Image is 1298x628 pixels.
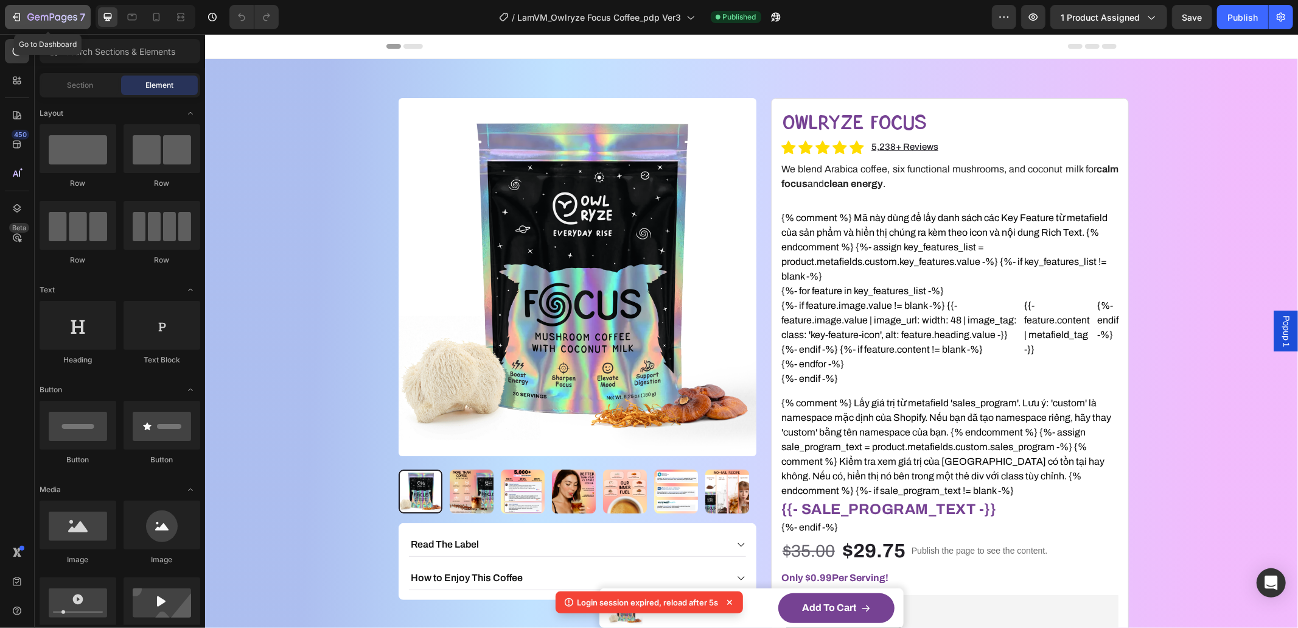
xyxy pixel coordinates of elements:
button: Save [1172,5,1212,29]
span: Section [68,80,94,91]
span: Published [723,12,756,23]
button: 1 product assigned [1050,5,1167,29]
div: Beta [9,223,29,233]
strong: clean energy [619,144,678,155]
iframe: Design area [205,34,1298,628]
div: $35.00 [576,507,631,527]
div: {% comment %} Lấy giá trị từ metafield 'sales_program'. Lưu ý: 'custom' là namespace mặc định của... [576,362,913,501]
div: Open Intercom Messenger [1257,568,1286,598]
div: Row [40,255,116,266]
div: {{- sale_program_text -}} [576,464,913,486]
div: {{- feature.content | metafield_tag -}} [819,264,885,323]
span: 0.99 [605,538,627,549]
div: {%- for feature in key_features_list -%} {%- endfor -%} [576,250,913,337]
button: Carousel Next Arrow [527,236,542,250]
span: Only $ Per Serving! [576,538,683,549]
div: {% comment %} Mã này dùng để lấy danh sách các Key Feature từ metafield của sản phẩm và hiển thị ... [576,177,913,352]
div: Row [40,178,116,189]
span: Toggle open [181,280,200,300]
div: Button [40,454,116,465]
button: Add to cart [573,559,689,589]
div: Text Block [124,355,200,365]
div: {%- if feature.image.value != blank -%} {{- feature.image.value | image_url: width: 48 | image_ta... [576,264,913,323]
div: Heading [40,355,116,365]
p: How to Enjoy This Coffee [206,539,318,549]
p: We blend Arabica coffee, six functional mushrooms, and coconut milk for and . [576,130,913,155]
button: 7 [5,5,91,29]
div: Row [124,178,200,189]
div: $29.75 [636,506,702,528]
div: Image [124,554,200,565]
div: Add to cart [597,568,651,580]
span: Toggle open [181,480,200,499]
p: Read The Label [206,506,274,515]
p: Publish the page to see the content. [707,510,842,523]
button: Publish [1217,5,1268,29]
span: LamVM_Owlryze Focus Coffee_pdp Ver3 [518,11,682,24]
div: Image [40,554,116,565]
a: 5,238+ Reviews [666,102,748,124]
span: Toggle open [181,104,200,123]
input: Search Sections & Elements [40,39,200,63]
span: Popup 1 [1075,281,1087,312]
span: Element [145,80,173,91]
div: Publish [1227,11,1258,24]
span: Layout [40,108,63,119]
h1: OwlRyze Focus [452,564,566,585]
div: 450 [12,130,29,139]
div: Row [124,255,200,266]
span: / [512,11,515,24]
div: Undo/Redo [229,5,279,29]
span: Media [40,484,61,495]
span: 1 product assigned [1061,11,1140,24]
p: 7 [80,10,85,24]
span: Toggle open [181,380,200,400]
span: Button [40,384,62,395]
div: Button [124,454,200,465]
h1: OwlRyze Focus [576,74,913,102]
u: 5,238+ Reviews [666,108,733,118]
p: Login session expired, reload after 5s [577,596,719,609]
span: Text [40,284,55,295]
span: Save [1182,12,1202,23]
